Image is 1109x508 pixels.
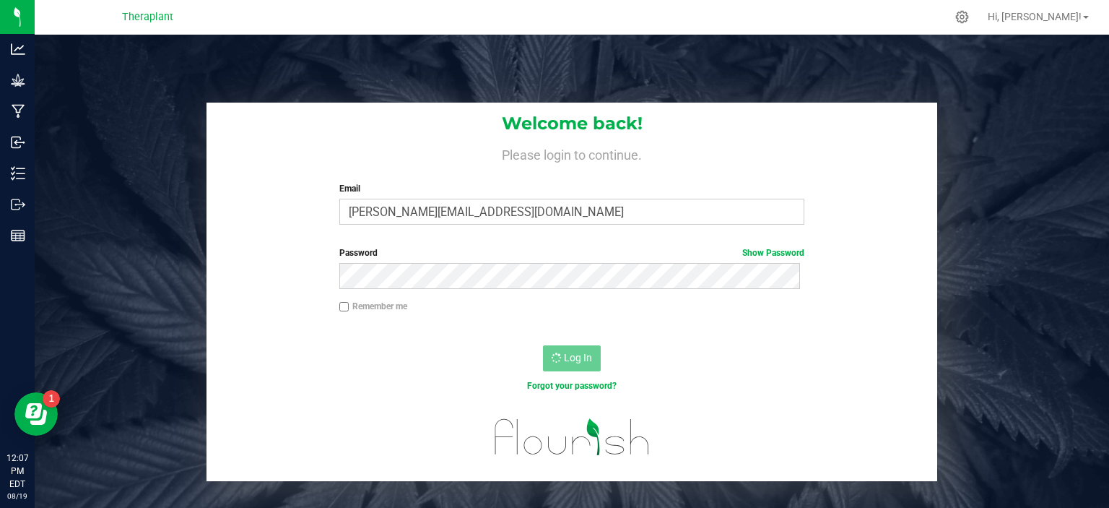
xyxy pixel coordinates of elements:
[481,408,664,466] img: flourish_logo.svg
[339,300,407,313] label: Remember me
[14,392,58,436] iframe: Resource center
[339,248,378,258] span: Password
[6,491,28,501] p: 08/19
[206,145,937,162] h4: Please login to continue.
[11,135,25,150] inline-svg: Inbound
[564,352,592,363] span: Log In
[11,104,25,119] inline-svg: Manufacturing
[11,197,25,212] inline-svg: Outbound
[11,228,25,243] inline-svg: Reports
[6,452,28,491] p: 12:07 PM EDT
[11,42,25,56] inline-svg: Analytics
[206,114,937,133] h1: Welcome back!
[953,10,971,24] div: Manage settings
[543,345,601,371] button: Log In
[43,390,60,408] iframe: Resource center unread badge
[742,248,804,258] a: Show Password
[527,381,617,391] a: Forgot your password?
[339,182,805,195] label: Email
[339,302,349,312] input: Remember me
[988,11,1082,22] span: Hi, [PERSON_NAME]!
[11,166,25,181] inline-svg: Inventory
[122,11,173,23] span: Theraplant
[11,73,25,87] inline-svg: Grow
